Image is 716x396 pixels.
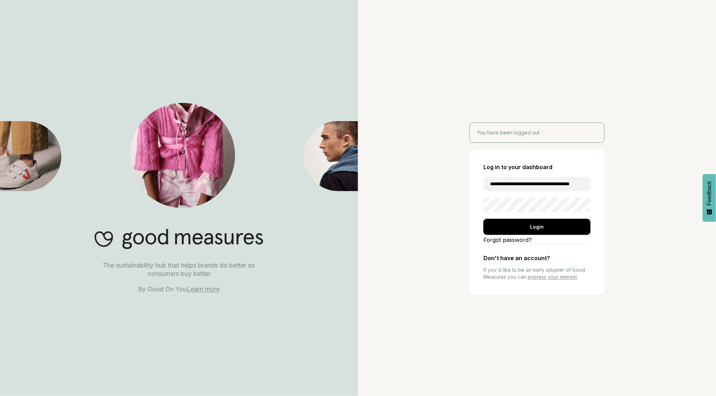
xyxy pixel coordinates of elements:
[483,164,591,171] h2: Log in to your dashboard
[706,181,712,206] span: Feedback
[304,121,358,191] img: Good Measures
[130,103,235,208] img: Good Measures
[483,266,591,280] p: If you'd like to be an early adopter of Good Measures you can .
[469,123,605,143] div: You have been logged out
[528,274,577,280] a: express your interest
[87,285,271,293] p: By Good On You
[685,365,709,389] iframe: Website support platform help button
[87,261,271,278] p: The sustainability hub that helps brands do better so consumers buy better
[703,174,716,222] button: Feedback - Show survey
[187,285,220,293] a: Learn more
[483,219,591,235] div: Login
[95,229,263,249] img: Good Measures
[483,236,591,243] a: Forgot password?
[483,255,591,262] h2: Don't have an account?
